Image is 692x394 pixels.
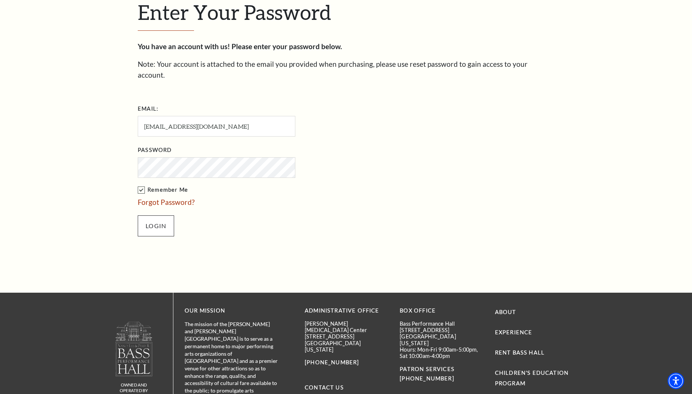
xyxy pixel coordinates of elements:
p: OUR MISSION [185,306,278,316]
a: Forgot Password? [138,198,195,206]
label: Email: [138,104,158,114]
a: About [495,309,516,315]
div: Accessibility Menu [668,373,684,389]
img: owned and operated by Performing Arts Fort Worth, A NOT-FOR-PROFIT 501(C)3 ORGANIZATION [115,321,153,376]
a: Experience [495,329,533,335]
label: Password [138,146,171,155]
p: BOX OFFICE [400,306,483,316]
p: [STREET_ADDRESS] [305,333,388,340]
a: Children's Education Program [495,370,569,387]
p: Bass Performance Hall [400,320,483,327]
input: Submit button [138,215,174,236]
strong: Please enter your password below. [232,42,342,51]
strong: You have an account with us! [138,42,230,51]
p: Administrative Office [305,306,388,316]
p: [STREET_ADDRESS] [400,327,483,333]
input: Required [138,116,295,137]
a: Rent Bass Hall [495,349,545,356]
p: PATRON SERVICES [PHONE_NUMBER] [400,365,483,383]
p: Hours: Mon-Fri 9:00am-5:00pm, Sat 10:00am-4:00pm [400,346,483,359]
p: [GEOGRAPHIC_DATA][US_STATE] [400,333,483,346]
p: [PERSON_NAME][MEDICAL_DATA] Center [305,320,388,334]
p: [GEOGRAPHIC_DATA][US_STATE] [305,340,388,353]
p: Note: Your account is attached to the email you provided when purchasing, please use reset passwo... [138,59,554,80]
a: Contact Us [305,384,344,391]
label: Remember Me [138,185,370,195]
p: [PHONE_NUMBER] [305,358,388,367]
